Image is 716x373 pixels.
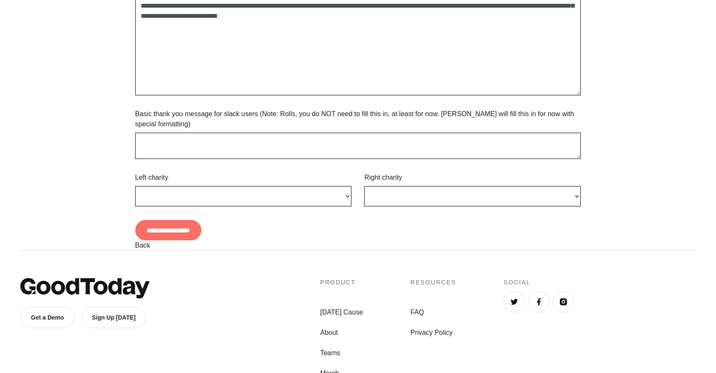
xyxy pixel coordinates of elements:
[364,173,402,183] label: Right charity
[504,291,525,312] a: Twitter
[510,298,518,306] img: Twitter
[410,328,456,338] a: Privacy Policy
[135,173,168,183] label: Left charity
[320,328,363,338] a: About
[81,307,146,328] a: Sign Up [DATE]
[135,109,581,129] label: Basic thank you message for slack users (Note: Rolls, you do NOT need to fill this in, at least f...
[320,278,363,287] h4: Product
[553,291,574,312] a: Instagram
[20,278,150,298] img: GoodToday
[320,307,363,317] a: [DATE] Cause
[410,278,456,287] h4: Resources
[535,298,543,306] img: Facebook
[528,291,549,312] a: Facebook
[20,307,75,328] a: Get a Demo
[504,278,696,287] h4: Social
[559,298,568,306] img: Instagram
[320,348,363,358] a: Teams
[410,307,456,317] a: FAQ
[135,242,150,249] a: Back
